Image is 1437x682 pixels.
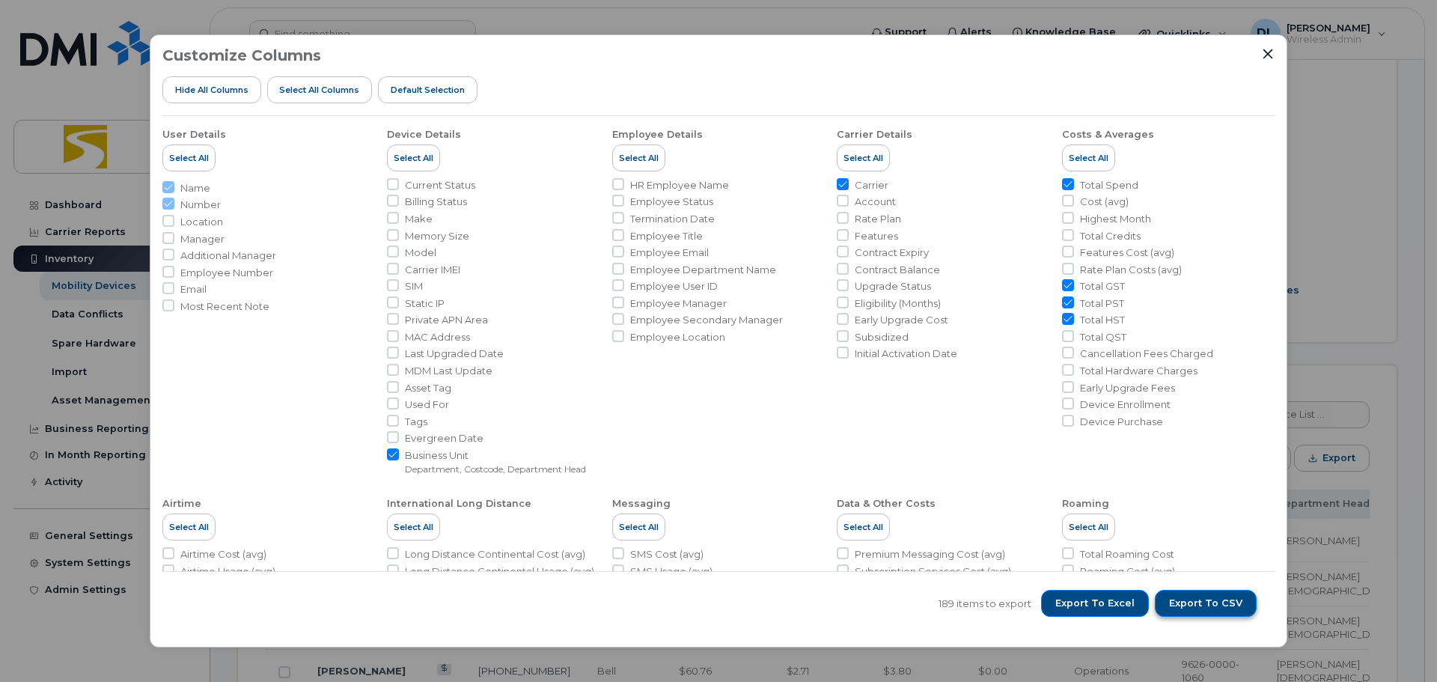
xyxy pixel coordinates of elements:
button: Select All [162,144,216,171]
span: Most Recent Note [180,299,269,314]
button: Select All [162,514,216,541]
span: Location [180,215,223,229]
span: Termination Date [630,212,715,226]
span: Current Status [405,178,475,192]
span: Employee Department Name [630,263,776,277]
span: Employee User ID [630,279,718,293]
span: Cost (avg) [1080,195,1129,209]
span: Select All [1069,521,1108,533]
span: Cancellation Fees Charged [1080,347,1213,361]
span: Subsidized [855,330,909,344]
span: Carrier IMEI [405,263,460,277]
div: Messaging [612,497,671,511]
span: Employee Status [630,195,713,209]
span: Select All [843,521,883,533]
span: Long Distance Continental Cost (avg) [405,547,585,561]
span: Tags [405,415,427,429]
span: Upgrade Status [855,279,931,293]
button: Select All [837,514,890,541]
span: Select all Columns [279,84,359,96]
button: Hide All Columns [162,76,261,103]
span: Model [405,246,436,260]
small: Department, Costcode, Department Head [405,463,586,475]
span: Name [180,181,210,195]
span: Employee Manager [630,296,727,311]
span: Number [180,198,221,212]
span: 189 items to export [939,597,1031,611]
div: Airtime [162,497,201,511]
span: Export to CSV [1169,597,1242,610]
span: Additional Manager [180,249,276,263]
span: Select All [394,521,433,533]
button: Select All [387,514,440,541]
div: Device Details [387,128,461,141]
span: Select All [394,152,433,164]
span: Manager [180,232,225,246]
span: Total QST [1080,330,1126,344]
span: Default Selection [391,84,465,96]
span: Subscription Services Cost (avg) [855,564,1011,579]
button: Select All [387,144,440,171]
div: Carrier Details [837,128,912,141]
span: Initial Activation Date [855,347,957,361]
span: Eligibility (Months) [855,296,941,311]
span: Select All [1069,152,1108,164]
button: Select All [612,514,665,541]
span: Features [855,229,898,243]
span: Evergreen Date [405,431,483,445]
span: SIM [405,279,423,293]
button: Export to CSV [1155,590,1257,617]
span: Roaming Cost (avg) [1080,564,1175,579]
span: Total Hardware Charges [1080,364,1197,378]
button: Export to Excel [1041,590,1149,617]
span: Total HST [1080,313,1125,327]
span: Carrier [855,178,888,192]
span: SMS Cost (avg) [630,547,704,561]
span: SMS Usage (avg) [630,564,713,579]
span: Select All [843,152,883,164]
button: Select All [612,144,665,171]
span: Employee Number [180,266,273,280]
span: Total Roaming Cost [1080,547,1174,561]
span: Billing Status [405,195,467,209]
span: Long Distance Continental Usage (avg) [405,564,594,579]
div: International Long Distance [387,497,531,511]
span: Rate Plan [855,212,901,226]
span: Contract Expiry [855,246,929,260]
span: Hide All Columns [175,84,248,96]
span: Total Spend [1080,178,1138,192]
span: Premium Messaging Cost (avg) [855,547,1005,561]
span: Employee Title [630,229,703,243]
span: Select All [169,521,209,533]
div: Employee Details [612,128,703,141]
span: Select All [619,521,659,533]
span: Device Purchase [1080,415,1163,429]
span: Make [405,212,433,226]
span: Employee Secondary Manager [630,313,783,327]
span: Highest Month [1080,212,1151,226]
span: Business Unit [405,448,586,463]
span: Contract Balance [855,263,940,277]
div: Roaming [1062,497,1109,511]
button: Select All [1062,144,1115,171]
span: MDM Last Update [405,364,492,378]
span: Private APN Area [405,313,488,327]
span: HR Employee Name [630,178,729,192]
span: Total PST [1080,296,1124,311]
span: Total Credits [1080,229,1141,243]
span: Early Upgrade Cost [855,313,948,327]
span: Airtime Usage (avg) [180,564,275,579]
span: Rate Plan Costs (avg) [1080,263,1182,277]
button: Close [1261,47,1275,61]
button: Default Selection [378,76,478,103]
span: Last Upgraded Date [405,347,504,361]
span: Device Enrollment [1080,398,1171,412]
span: Airtime Cost (avg) [180,547,266,561]
span: Used For [405,398,449,412]
div: Data & Other Costs [837,497,936,511]
span: MAC Address [405,330,470,344]
span: Email [180,282,207,296]
span: Select All [169,152,209,164]
h3: Customize Columns [162,47,321,64]
button: Select All [1062,514,1115,541]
